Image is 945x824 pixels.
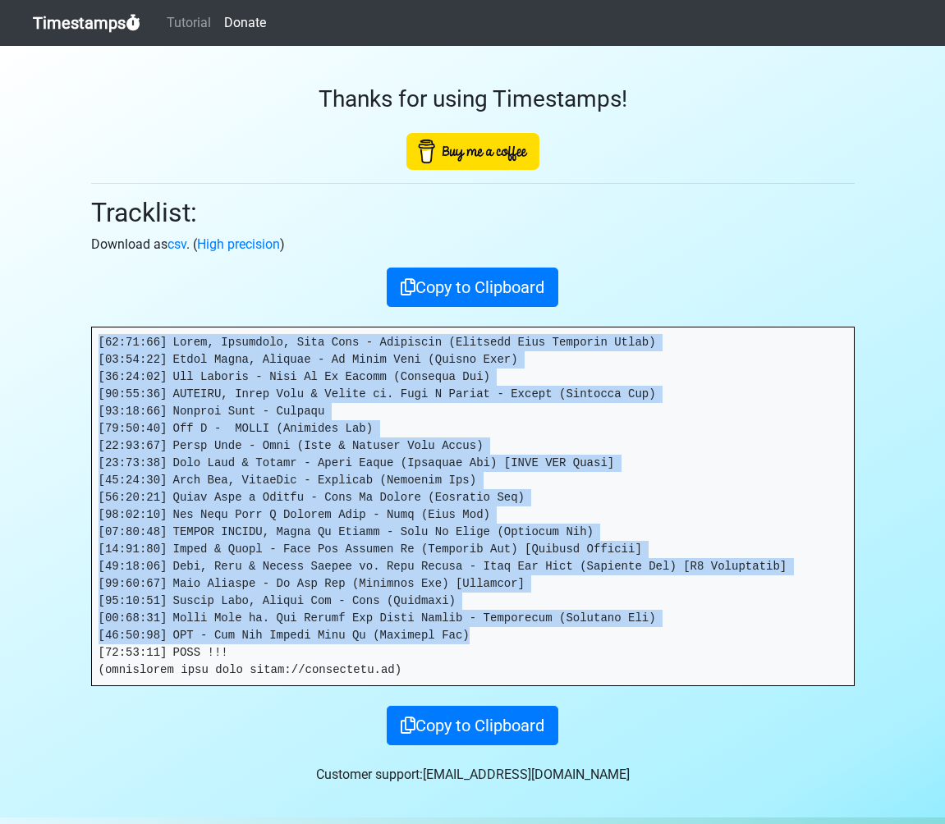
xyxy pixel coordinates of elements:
[406,133,539,170] img: Buy Me A Coffee
[197,236,280,252] a: High precision
[33,7,140,39] a: Timestamps
[167,236,186,252] a: csv
[92,327,854,685] pre: [62:71:66] Lorem, Ipsumdolo, Sita Cons - Adipiscin (Elitsedd Eius Temporin Utlab) [03:54:22] Etdo...
[91,235,855,254] p: Download as . ( )
[91,197,855,228] h2: Tracklist:
[218,7,273,39] a: Donate
[91,85,855,113] h3: Thanks for using Timestamps!
[863,742,925,804] iframe: Drift Widget Chat Controller
[160,7,218,39] a: Tutorial
[387,706,558,745] button: Copy to Clipboard
[387,268,558,307] button: Copy to Clipboard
